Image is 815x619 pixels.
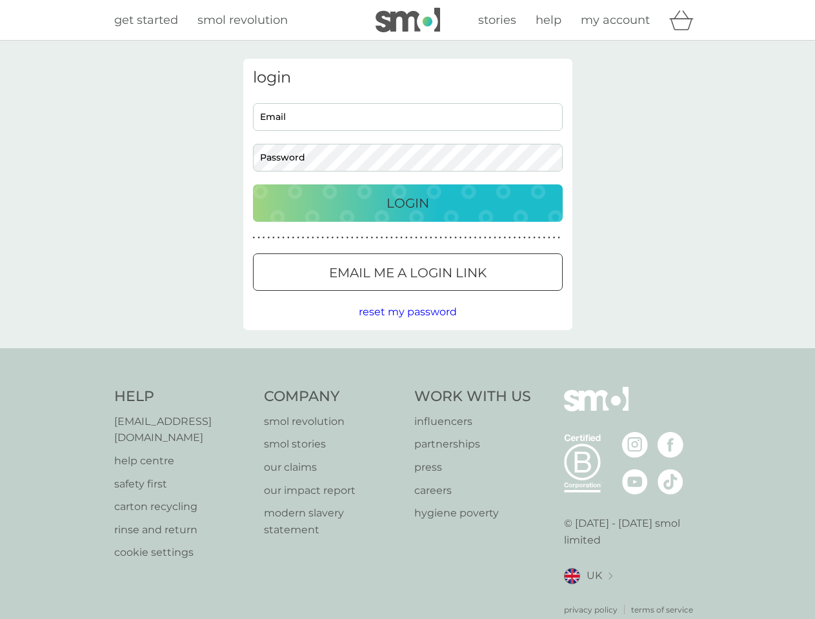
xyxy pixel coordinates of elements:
[414,505,531,522] a: hygiene poverty
[356,235,359,241] p: ●
[253,235,256,241] p: ●
[564,515,701,548] p: © [DATE] - [DATE] smol limited
[564,568,580,584] img: UK flag
[359,306,457,318] span: reset my password
[508,235,511,241] p: ●
[414,387,531,407] h4: Work With Us
[263,235,265,241] p: ●
[425,235,427,241] p: ●
[267,235,270,241] p: ●
[658,432,683,458] img: visit the smol Facebook page
[346,235,348,241] p: ●
[514,235,516,241] p: ●
[307,235,309,241] p: ●
[197,11,288,30] a: smol revolution
[669,7,701,33] div: basket
[332,235,334,241] p: ●
[494,235,496,241] p: ●
[564,604,618,616] a: privacy policy
[114,11,178,30] a: get started
[464,235,467,241] p: ●
[415,235,418,241] p: ●
[321,235,324,241] p: ●
[257,235,260,241] p: ●
[272,235,275,241] p: ●
[114,498,252,515] a: carton recycling
[474,235,477,241] p: ●
[410,235,413,241] p: ●
[114,387,252,407] h4: Help
[430,235,432,241] p: ●
[385,235,388,241] p: ●
[414,436,531,453] a: partnerships
[359,304,457,320] button: reset my password
[553,235,556,241] p: ●
[264,482,401,499] a: our impact report
[528,235,531,241] p: ●
[533,235,536,241] p: ●
[435,235,438,241] p: ●
[581,11,650,30] a: my account
[469,235,472,241] p: ●
[548,235,550,241] p: ●
[658,469,683,495] img: visit the smol Tiktok page
[538,235,541,241] p: ●
[329,262,487,283] p: Email me a login link
[536,13,561,27] span: help
[253,253,563,291] button: Email me a login link
[317,235,319,241] p: ●
[439,235,442,241] p: ●
[381,235,383,241] p: ●
[114,413,252,446] a: [EMAIL_ADDRESS][DOMAIN_NAME]
[478,13,516,27] span: stories
[400,235,403,241] p: ●
[558,235,560,241] p: ●
[390,235,393,241] p: ●
[414,459,531,476] a: press
[420,235,423,241] p: ●
[587,567,602,584] span: UK
[454,235,457,241] p: ●
[376,235,378,241] p: ●
[264,505,401,538] a: modern slavery statement
[264,413,401,430] a: smol revolution
[114,453,252,469] a: help centre
[351,235,354,241] p: ●
[478,11,516,30] a: stories
[282,235,285,241] p: ●
[622,432,648,458] img: visit the smol Instagram page
[609,573,612,580] img: select a new location
[631,604,693,616] a: terms of service
[543,235,545,241] p: ●
[114,544,252,561] a: cookie settings
[264,436,401,453] a: smol stories
[287,235,290,241] p: ●
[414,413,531,430] a: influencers
[405,235,408,241] p: ●
[536,11,561,30] a: help
[114,522,252,538] p: rinse and return
[414,482,531,499] a: careers
[387,193,429,213] p: Login
[114,13,178,27] span: get started
[114,476,252,493] a: safety first
[277,235,280,241] p: ●
[297,235,299,241] p: ●
[361,235,363,241] p: ●
[264,459,401,476] a: our claims
[622,469,648,495] img: visit the smol Youtube page
[459,235,462,241] p: ●
[445,235,447,241] p: ●
[336,235,339,241] p: ●
[503,235,506,241] p: ●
